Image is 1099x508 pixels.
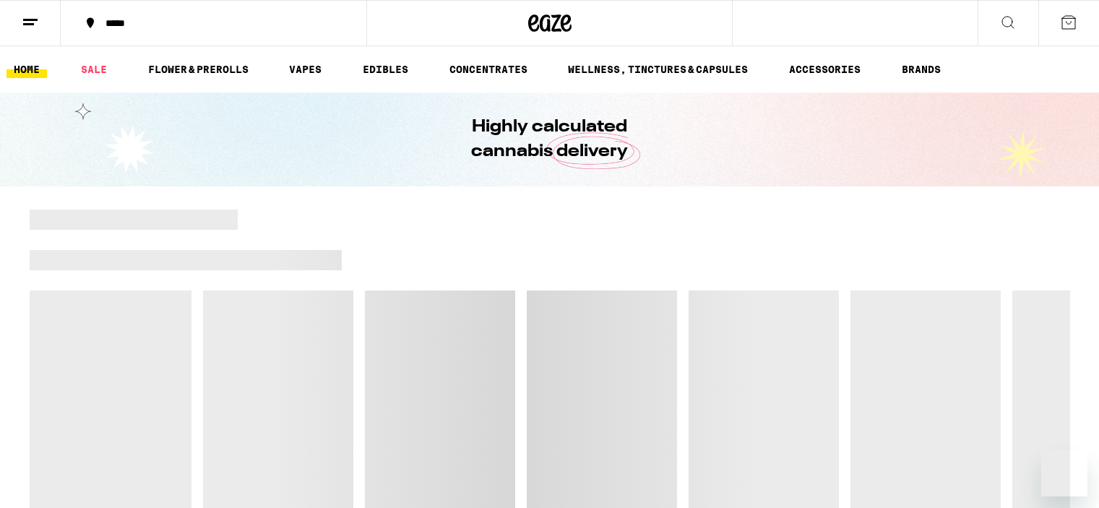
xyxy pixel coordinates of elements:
[282,61,329,78] a: VAPES
[355,61,415,78] a: EDIBLES
[74,61,114,78] a: SALE
[442,61,535,78] a: CONCENTRATES
[141,61,256,78] a: FLOWER & PREROLLS
[1041,450,1087,496] iframe: Button to launch messaging window
[431,115,669,164] h1: Highly calculated cannabis delivery
[561,61,755,78] a: WELLNESS, TINCTURES & CAPSULES
[7,61,47,78] a: HOME
[895,61,948,78] a: BRANDS
[782,61,868,78] a: ACCESSORIES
